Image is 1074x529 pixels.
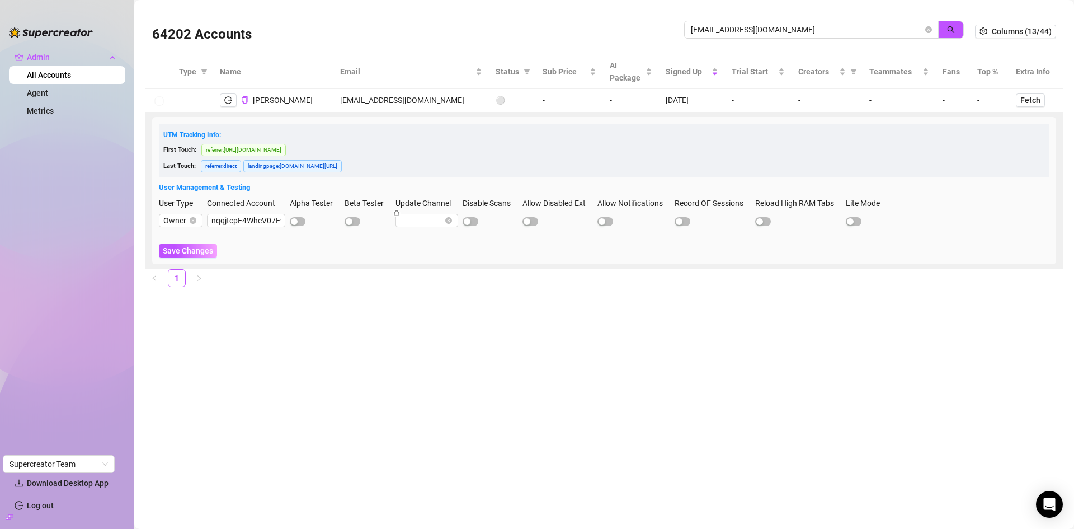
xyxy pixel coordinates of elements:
button: Beta Tester [345,217,360,226]
button: left [145,269,163,287]
span: Teammates [869,65,920,78]
span: Last Touch: [163,162,196,170]
th: Top % [971,55,1009,89]
label: Allow Disabled Ext [522,197,593,209]
button: Columns (13/44) [975,25,1056,38]
label: Beta Tester [345,197,391,209]
span: filter [521,63,533,80]
span: Supercreator Team [10,456,108,472]
span: Download Desktop App [27,479,109,488]
button: Record OF Sessions [675,217,690,226]
span: filter [199,63,210,80]
button: Lite Mode [846,217,861,226]
label: Allow Notifications [597,197,670,209]
span: ⚪ [496,96,505,105]
span: search [947,26,955,34]
th: Name [213,55,333,89]
label: Alpha Tester [290,197,340,209]
span: First Touch: [163,146,196,153]
span: referrer : direct [201,160,241,172]
td: - [725,89,792,113]
td: [DATE] [659,89,726,113]
th: Signed Up [659,55,726,89]
button: right [190,269,208,287]
button: Reload High RAM Tabs [755,217,771,226]
span: [PERSON_NAME] [253,96,313,105]
img: logo-BBDzfeDw.svg [9,27,93,38]
span: Status [496,65,519,78]
button: Save Changes [159,244,217,258]
td: [EMAIL_ADDRESS][DOMAIN_NAME] [333,89,489,113]
td: - [792,89,863,113]
span: Owner [163,214,198,227]
span: Trial Start [732,65,776,78]
label: Reload High RAM Tabs [755,197,841,209]
a: Agent [27,88,48,97]
button: Allow Disabled Ext [522,217,538,226]
label: User Type [159,197,200,209]
th: Email [333,55,489,89]
span: left [151,275,158,282]
span: filter [201,68,208,75]
label: Disable Scans [463,197,518,209]
span: Email [340,65,473,78]
td: - [936,89,971,113]
h3: 64202 Accounts [152,26,252,44]
button: logout [220,93,237,107]
span: Fetch [1020,96,1040,105]
input: Search by UID / Name / Email / Creator Username [691,24,923,36]
span: - [869,96,872,105]
span: build [6,513,13,521]
label: Update Channel [395,197,458,209]
td: - [536,89,603,113]
th: AI Package [603,55,659,89]
input: Connected Account [207,214,285,227]
span: referrer : [URL][DOMAIN_NAME] [201,144,286,156]
button: Allow Notifications [597,217,613,226]
span: filter [850,68,857,75]
h5: User Management & Testing [159,182,1049,193]
button: Fetch [1016,93,1045,107]
th: Fans [936,55,971,89]
span: Creators [798,65,837,78]
li: 1 [168,269,186,287]
button: close-circle [925,26,932,33]
span: setting [979,27,987,35]
a: Log out [27,501,54,510]
li: Next Page [190,269,208,287]
span: close-circle [190,217,196,224]
button: Collapse row [154,97,163,106]
span: Signed Up [666,65,710,78]
a: Metrics [27,106,54,115]
th: Sub Price [536,55,603,89]
span: crown [15,53,23,62]
label: Record OF Sessions [675,197,751,209]
span: filter [524,68,530,75]
span: Sub Price [543,65,587,78]
div: Open Intercom Messenger [1036,491,1063,518]
span: landingpage : [DOMAIN_NAME][URL] [243,160,342,172]
td: - [971,89,1009,113]
li: Previous Page [145,269,163,287]
button: Copy Account UID [241,96,248,105]
th: Trial Start [725,55,792,89]
span: filter [848,63,859,80]
label: Connected Account [207,197,282,209]
button: Alpha Tester [290,217,305,226]
span: UTM Tracking Info: [163,131,221,139]
span: Type [179,65,196,78]
span: right [196,275,202,282]
label: Lite Mode [846,197,887,209]
span: delete [394,210,399,216]
span: Admin [27,48,106,66]
span: copy [241,96,248,104]
th: Extra Info [1009,55,1063,89]
span: close-circle [445,217,452,224]
span: logout [224,96,232,104]
span: Save Changes [163,246,213,255]
span: AI Package [610,59,643,84]
a: All Accounts [27,71,71,79]
th: Creators [792,55,863,89]
td: - [603,89,659,113]
button: Disable Scans [463,217,478,226]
